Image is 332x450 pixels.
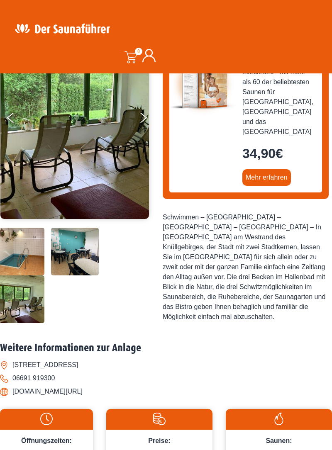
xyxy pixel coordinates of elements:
[110,413,208,425] img: Preise-weiss.svg
[163,212,329,322] div: Schwimmen – [GEOGRAPHIC_DATA] – [GEOGRAPHIC_DATA] – [GEOGRAPHIC_DATA] – In [GEOGRAPHIC_DATA] am W...
[276,146,283,161] span: €
[4,413,89,425] img: Uhr-weiss.svg
[135,48,142,55] span: 0
[148,437,170,444] span: Preise:
[230,413,328,425] img: Flamme-weiss.svg
[242,57,315,137] span: Saunaführer Südwest 2025/2026 - mit mehr als 60 der beliebtesten Saunen für [GEOGRAPHIC_DATA], [G...
[242,146,283,161] bdi: 34,90
[169,51,236,117] img: der-saunafuehrer-2025-suedwest.jpg
[266,437,292,444] span: Saunen:
[7,109,28,130] button: Previous
[242,169,291,186] a: Mehr erfahren
[21,437,72,444] span: Öffnungszeiten:
[139,109,159,130] button: Next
